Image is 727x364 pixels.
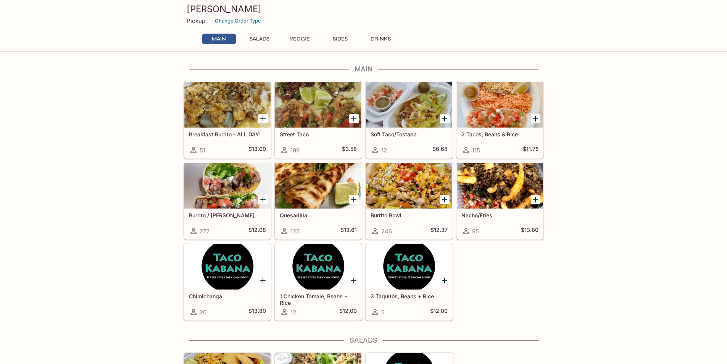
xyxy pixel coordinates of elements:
a: 1 Chicken Tamale, Beans + Rice12$12.00 [275,243,362,320]
span: 51 [200,147,205,154]
div: Quesadilla [275,163,361,209]
div: Burrito Bowl [366,163,452,209]
button: Add Chimichanga [258,276,268,285]
span: 95 [472,228,479,235]
a: 3 Taquitos, Beans + Rice5$12.00 [366,243,453,320]
h5: $6.68 [432,146,448,155]
button: Change Order Type [211,15,264,27]
button: Add Burrito / Cali Burrito [258,195,268,204]
h3: [PERSON_NAME] [187,3,541,15]
p: Pickup [187,17,205,24]
h5: $13.00 [248,146,266,155]
button: Sides [323,34,358,44]
button: Veggie [283,34,317,44]
h5: Chimichanga [189,293,266,299]
span: 12 [381,147,387,154]
span: 20 [200,309,206,316]
h5: $12.00 [339,307,357,317]
a: Chimichanga20$13.80 [184,243,271,320]
h4: Main [184,65,544,73]
span: 199 [290,147,300,154]
button: Salads [242,34,277,44]
button: Main [202,34,236,44]
div: Burrito / Cali Burrito [184,163,271,209]
div: 1 Chicken Tamale, Beans + Rice [275,244,361,290]
span: 272 [200,228,210,235]
a: Soft Taco/Tostada12$6.68 [366,81,453,159]
button: Drinks [364,34,398,44]
div: Soft Taco/Tostada [366,82,452,128]
span: 12 [290,309,296,316]
div: 3 Taquitos, Beans + Rice [366,244,452,290]
h5: Breakfast Burrito - ALL DAY! [189,131,266,138]
h5: $11.75 [523,146,538,155]
h5: Burrito / [PERSON_NAME] [189,212,266,218]
button: Add Nacho/Fries [531,195,540,204]
h5: $13.61 [340,226,357,236]
h5: Burrito Bowl [371,212,448,218]
h5: 1 Chicken Tamale, Beans + Rice [280,293,357,306]
h5: $13.80 [248,307,266,317]
button: Add Quesadilla [349,195,359,204]
h5: 2 Tacos, Beans & Rice [461,131,538,138]
div: Breakfast Burrito - ALL DAY! [184,82,271,128]
div: Street Taco [275,82,361,128]
div: Nacho/Fries [457,163,543,209]
button: Add 3 Taquitos, Beans + Rice [440,276,450,285]
button: Add Breakfast Burrito - ALL DAY! [258,114,268,123]
span: 125 [290,228,300,235]
a: 2 Tacos, Beans & Rice115$11.75 [456,81,543,159]
button: Add Soft Taco/Tostada [440,114,450,123]
h5: Soft Taco/Tostada [371,131,448,138]
div: Chimichanga [184,244,271,290]
h5: $13.80 [521,226,538,236]
span: 5 [381,309,385,316]
a: Breakfast Burrito - ALL DAY!51$13.00 [184,81,271,159]
button: Add 2 Tacos, Beans & Rice [531,114,540,123]
a: Nacho/Fries95$13.80 [456,162,543,239]
h5: Street Taco [280,131,357,138]
a: Street Taco199$3.58 [275,81,362,159]
h5: Nacho/Fries [461,212,538,218]
h4: Salads [184,336,544,345]
a: Quesadilla125$13.61 [275,162,362,239]
h5: $3.58 [342,146,357,155]
span: 246 [381,228,392,235]
button: Add Street Taco [349,114,359,123]
h5: $12.00 [430,307,448,317]
button: Add 1 Chicken Tamale, Beans + Rice [349,276,359,285]
span: 115 [472,147,480,154]
h5: $12.08 [248,226,266,236]
h5: Quesadilla [280,212,357,218]
a: Burrito / [PERSON_NAME]272$12.08 [184,162,271,239]
div: 2 Tacos, Beans & Rice [457,82,543,128]
h5: $12.37 [430,226,448,236]
a: Burrito Bowl246$12.37 [366,162,453,239]
button: Add Burrito Bowl [440,195,450,204]
h5: 3 Taquitos, Beans + Rice [371,293,448,299]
